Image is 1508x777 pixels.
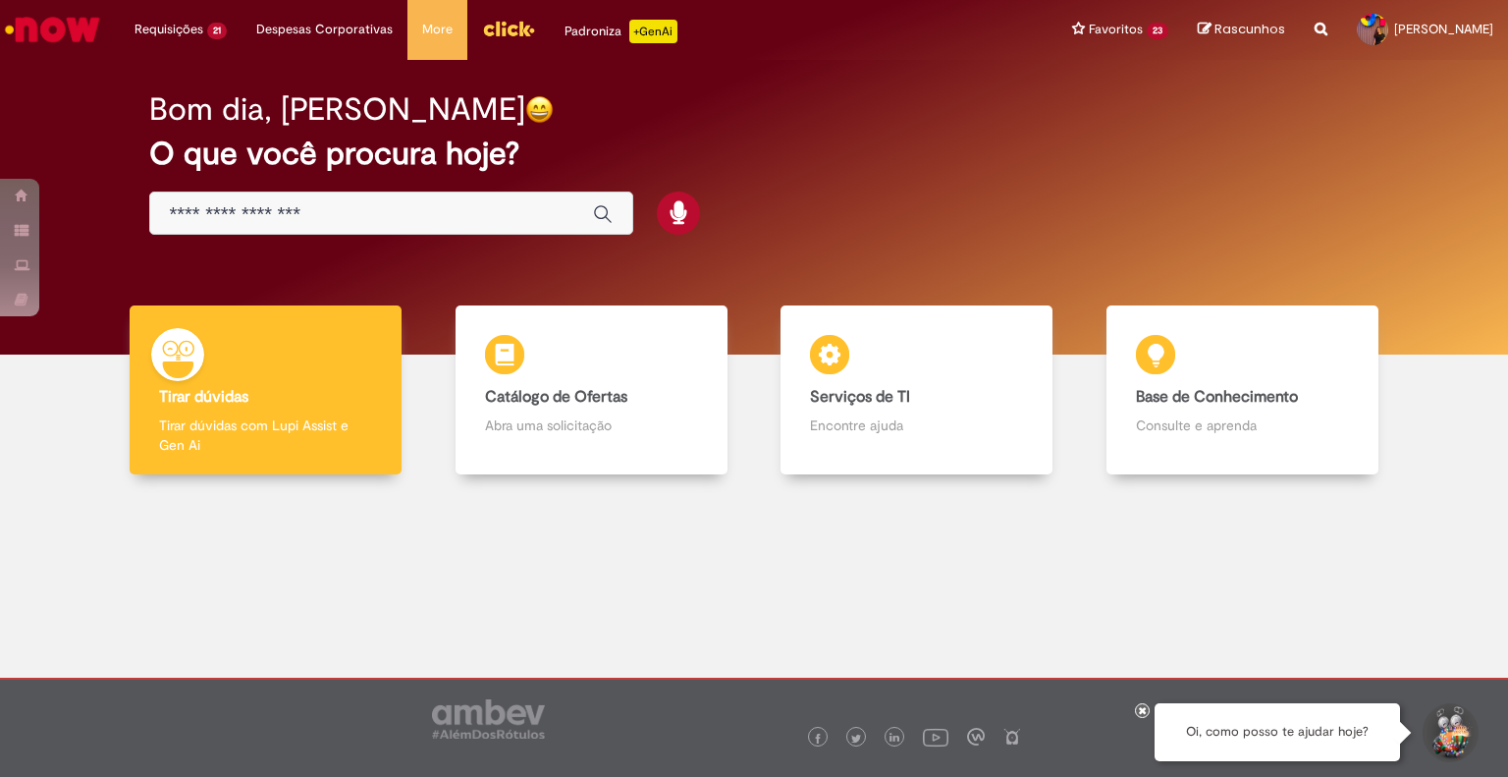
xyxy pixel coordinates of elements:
div: Padroniza [565,20,677,43]
p: Consulte e aprenda [1136,416,1349,435]
a: Rascunhos [1198,21,1285,39]
span: Rascunhos [1214,20,1285,38]
img: logo_footer_facebook.png [813,734,823,744]
a: Serviços de TI Encontre ajuda [754,305,1080,475]
p: Encontre ajuda [810,416,1023,435]
img: logo_footer_workplace.png [967,728,985,746]
span: 21 [207,23,227,39]
p: Abra uma solicitação [485,416,698,435]
img: click_logo_yellow_360x200.png [482,14,535,43]
img: logo_footer_naosei.png [1003,728,1021,746]
img: logo_footer_youtube.png [923,724,948,749]
span: [PERSON_NAME] [1394,21,1493,37]
span: Requisições [135,20,203,39]
button: Iniciar Conversa de Suporte [1420,703,1479,762]
span: 23 [1147,23,1168,39]
p: +GenAi [629,20,677,43]
img: logo_footer_linkedin.png [889,733,899,745]
h2: Bom dia, [PERSON_NAME] [149,92,525,127]
img: logo_footer_twitter.png [851,734,861,744]
a: Base de Conhecimento Consulte e aprenda [1080,305,1406,475]
span: Despesas Corporativas [256,20,393,39]
a: Tirar dúvidas Tirar dúvidas com Lupi Assist e Gen Ai [103,305,429,475]
img: happy-face.png [525,95,554,124]
div: Oi, como posso te ajudar hoje? [1155,703,1400,761]
b: Catálogo de Ofertas [485,387,627,407]
span: Favoritos [1089,20,1143,39]
span: More [422,20,453,39]
h2: O que você procura hoje? [149,137,1360,171]
b: Tirar dúvidas [159,387,248,407]
b: Serviços de TI [810,387,910,407]
a: Catálogo de Ofertas Abra uma solicitação [429,305,755,475]
p: Tirar dúvidas com Lupi Assist e Gen Ai [159,416,372,455]
b: Base de Conhecimento [1136,387,1298,407]
img: logo_footer_ambev_rotulo_gray.png [432,699,545,739]
img: ServiceNow [2,10,103,49]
